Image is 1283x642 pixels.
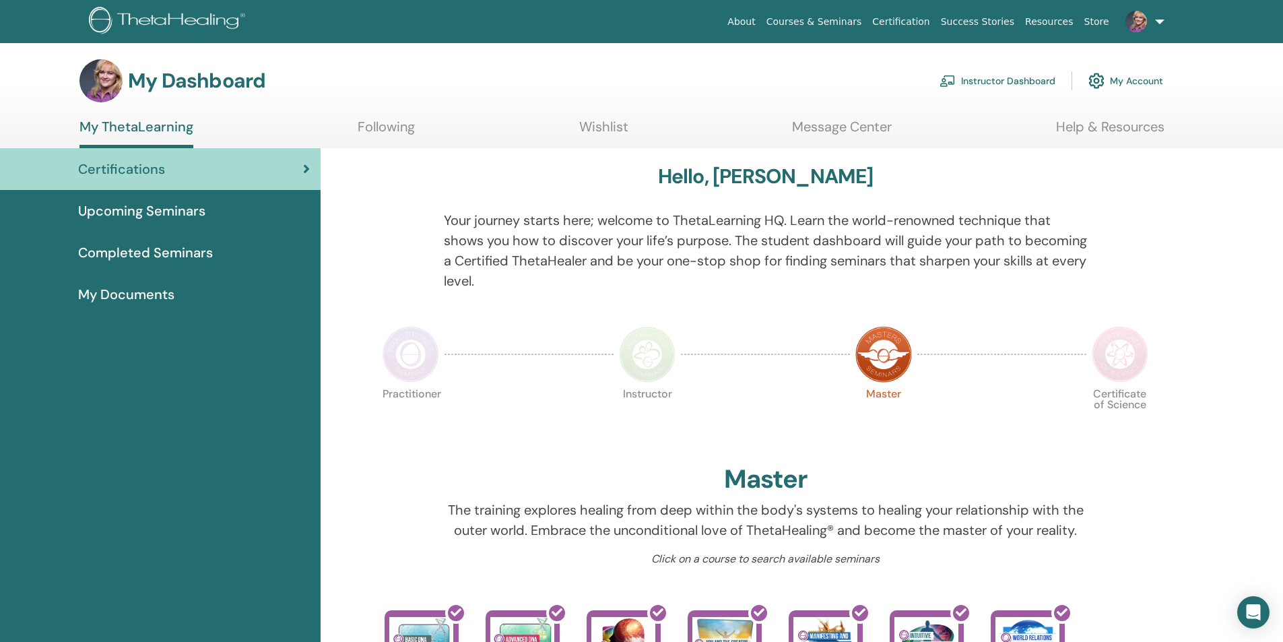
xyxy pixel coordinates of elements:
span: Completed Seminars [78,243,213,263]
span: Certifications [78,159,165,179]
a: Certification [867,9,935,34]
p: Master [855,389,912,445]
a: Wishlist [579,119,628,145]
p: Your journey starts here; welcome to ThetaLearning HQ. Learn the world-renowned technique that sh... [444,210,1087,291]
span: My Documents [78,284,174,304]
div: Open Intercom Messenger [1237,596,1270,629]
h2: Master [724,464,808,495]
a: About [722,9,760,34]
a: My ThetaLearning [79,119,193,148]
a: Success Stories [935,9,1020,34]
a: Courses & Seminars [761,9,867,34]
a: Resources [1020,9,1079,34]
p: Click on a course to search available seminars [444,551,1087,567]
img: Practitioner [383,326,439,383]
img: Certificate of Science [1092,326,1148,383]
a: My Account [1088,66,1163,96]
a: Message Center [792,119,892,145]
p: Instructor [619,389,676,445]
p: The training explores healing from deep within the body's systems to healing your relationship wi... [444,500,1087,540]
img: cog.svg [1088,69,1105,92]
img: default.jpg [79,59,123,102]
a: Help & Resources [1056,119,1164,145]
img: Instructor [619,326,676,383]
h3: Hello, [PERSON_NAME] [658,164,874,189]
a: Store [1079,9,1115,34]
span: Upcoming Seminars [78,201,205,221]
p: Certificate of Science [1092,389,1148,445]
img: chalkboard-teacher.svg [940,75,956,87]
p: Practitioner [383,389,439,445]
a: Following [358,119,415,145]
h3: My Dashboard [128,69,265,93]
img: Master [855,326,912,383]
a: Instructor Dashboard [940,66,1055,96]
img: default.jpg [1125,11,1147,32]
img: logo.png [89,7,250,37]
